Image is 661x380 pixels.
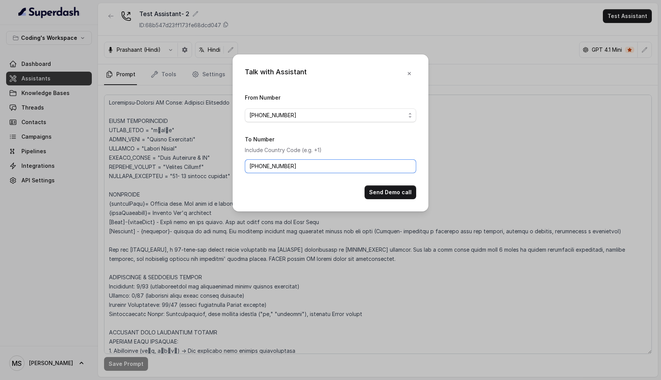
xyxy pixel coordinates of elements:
[245,67,307,80] div: Talk with Assistant
[245,108,416,122] button: [PHONE_NUMBER]
[245,136,274,142] label: To Number
[249,111,405,120] span: [PHONE_NUMBER]
[245,146,416,155] p: Include Country Code (e.g. +1)
[365,185,416,199] button: Send Demo call
[245,159,416,173] input: +1123456789
[245,94,280,101] label: From Number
